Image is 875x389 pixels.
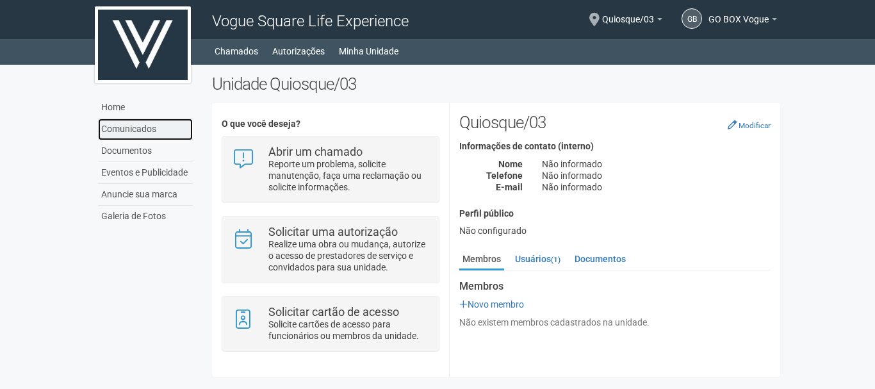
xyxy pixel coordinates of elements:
[708,16,777,26] a: GO BOX Vogue
[739,121,771,130] small: Modificar
[212,74,780,94] h2: Unidade Quiosque/03
[98,97,193,119] a: Home
[728,120,771,130] a: Modificar
[532,181,780,193] div: Não informado
[268,319,429,342] p: Solicite cartões de acesso para funcionários ou membros da unidade.
[212,12,409,30] span: Vogue Square Life Experience
[682,8,702,29] a: GB
[486,170,523,181] strong: Telefone
[98,206,193,227] a: Galeria de Fotos
[459,249,504,270] a: Membros
[459,317,771,328] div: Não existem membros cadastrados na unidade.
[232,226,429,273] a: Solicitar uma autorização Realize uma obra ou mudança, autorize o acesso de prestadores de serviç...
[268,145,363,158] strong: Abrir um chamado
[98,162,193,184] a: Eventos e Publicidade
[268,158,429,193] p: Reporte um problema, solicite manutenção, faça uma reclamação ou solicite informações.
[268,238,429,273] p: Realize uma obra ou mudança, autorize o acesso de prestadores de serviço e convidados para sua un...
[532,158,780,170] div: Não informado
[98,184,193,206] a: Anuncie sua marca
[459,209,771,219] h4: Perfil público
[602,2,654,24] span: Quiosque/03
[551,255,560,264] small: (1)
[512,249,564,269] a: Usuários(1)
[496,182,523,192] strong: E-mail
[215,42,258,60] a: Chamados
[98,119,193,140] a: Comunicados
[232,146,429,193] a: Abrir um chamado Reporte um problema, solicite manutenção, faça uma reclamação ou solicite inform...
[459,299,524,310] a: Novo membro
[459,142,771,151] h4: Informações de contato (interno)
[339,42,398,60] a: Minha Unidade
[98,140,193,162] a: Documentos
[459,281,771,292] strong: Membros
[272,42,325,60] a: Autorizações
[571,249,629,269] a: Documentos
[459,113,771,132] h2: Quiosque/03
[459,225,771,236] div: Não configurado
[532,170,780,181] div: Não informado
[498,159,523,169] strong: Nome
[708,2,769,24] span: GO BOX Vogue
[232,306,429,342] a: Solicitar cartão de acesso Solicite cartões de acesso para funcionários ou membros da unidade.
[268,305,399,319] strong: Solicitar cartão de acesso
[95,6,191,83] img: logo.jpg
[602,16,662,26] a: Quiosque/03
[268,225,398,238] strong: Solicitar uma autorização
[222,119,439,129] h4: O que você deseja?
